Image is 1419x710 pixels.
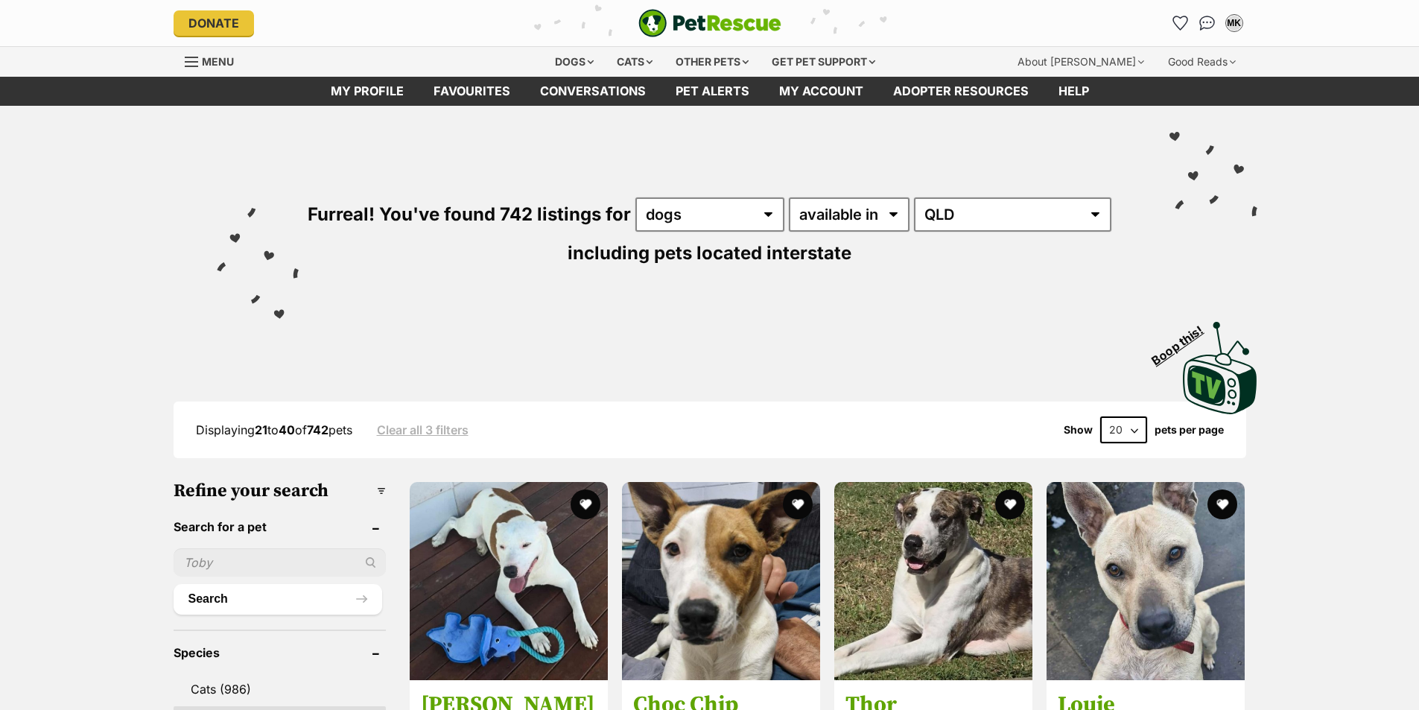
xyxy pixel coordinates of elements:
div: Good Reads [1158,47,1246,77]
a: PetRescue [638,9,781,37]
button: favourite [995,489,1025,519]
a: Favourites [1169,11,1193,35]
div: Get pet support [761,47,886,77]
img: Choc Chip - American Staffordshire Terrier Dog [622,482,820,680]
img: PetRescue TV logo [1183,322,1257,414]
a: Favourites [419,77,525,106]
div: About [PERSON_NAME] [1007,47,1155,77]
a: Donate [174,10,254,36]
button: favourite [571,489,600,519]
img: Sven - Mixed breed Dog [410,482,608,680]
a: Cats (986) [174,673,386,705]
img: Louie - Staffordshire Bull Terrier Dog [1047,482,1245,680]
button: favourite [783,489,813,519]
a: conversations [525,77,661,106]
span: Boop this! [1149,314,1217,367]
a: Adopter resources [878,77,1044,106]
input: Toby [174,548,386,577]
div: Dogs [545,47,604,77]
strong: 21 [255,422,267,437]
span: Displaying to of pets [196,422,352,437]
a: Menu [185,47,244,74]
button: My account [1222,11,1246,35]
a: Help [1044,77,1104,106]
span: Show [1064,424,1093,436]
a: My profile [316,77,419,106]
a: Pet alerts [661,77,764,106]
img: Thor - Bull Arab Dog [834,482,1032,680]
button: Search [174,584,382,614]
a: My account [764,77,878,106]
h3: Refine your search [174,481,386,501]
a: Conversations [1196,11,1219,35]
div: Cats [606,47,663,77]
button: favourite [1207,489,1237,519]
span: Menu [202,55,234,68]
ul: Account quick links [1169,11,1246,35]
label: pets per page [1155,424,1224,436]
img: chat-41dd97257d64d25036548639549fe6c8038ab92f7586957e7f3b1b290dea8141.svg [1199,16,1215,31]
strong: 40 [279,422,295,437]
a: Boop this! [1183,308,1257,417]
span: including pets located interstate [568,242,851,264]
div: Other pets [665,47,759,77]
img: logo-e224e6f780fb5917bec1dbf3a21bbac754714ae5b6737aabdf751b685950b380.svg [638,9,781,37]
strong: 742 [307,422,328,437]
header: Search for a pet [174,520,386,533]
span: Furreal! You've found 742 listings for [308,203,631,225]
header: Species [174,646,386,659]
a: Clear all 3 filters [377,423,469,437]
div: MK [1227,16,1242,31]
